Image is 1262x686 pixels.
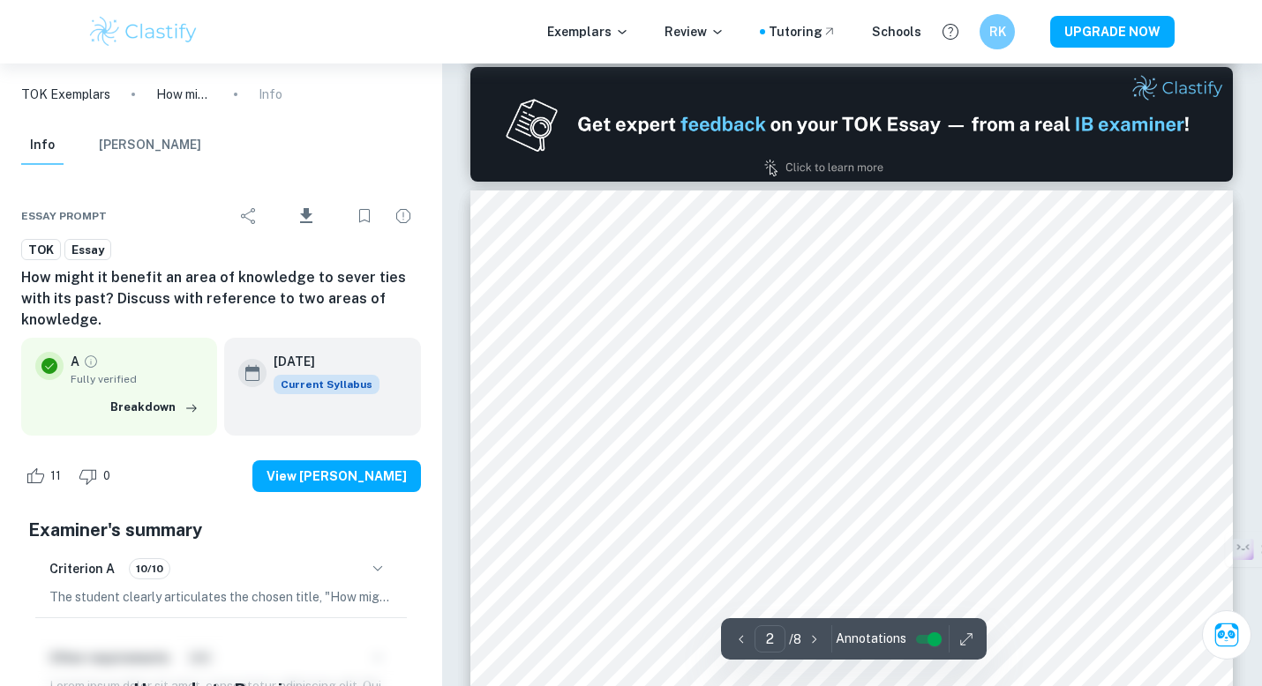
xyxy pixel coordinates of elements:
[274,375,379,394] span: Current Syllabus
[980,14,1015,49] button: RK
[74,462,120,490] div: Dislike
[769,22,837,41] a: Tutoring
[21,239,61,261] a: TOK
[231,198,267,234] div: Share
[988,22,1008,41] h6: RK
[21,208,107,224] span: Essay prompt
[547,22,629,41] p: Exemplars
[49,587,393,607] p: The student clearly articulates the chosen title, "How might it benefit an area of knowledge to s...
[71,352,79,371] p: A
[21,126,64,165] button: Info
[259,85,282,104] p: Info
[274,352,365,371] h6: [DATE]
[470,67,1233,182] img: Ad
[935,17,965,47] button: Help and Feedback
[252,460,421,492] button: View [PERSON_NAME]
[386,198,421,234] div: Report issue
[347,198,382,234] div: Bookmark
[106,394,203,421] button: Breakdown
[94,467,120,485] span: 0
[789,630,801,649] p: / 8
[28,517,414,543] h5: Examiner's summary
[1050,16,1175,48] button: UPGRADE NOW
[22,242,60,259] span: TOK
[270,193,343,239] div: Download
[836,630,906,648] span: Annotations
[665,22,725,41] p: Review
[49,559,115,578] h6: Criterion A
[156,85,213,104] p: How might it benefit an area of knowledge to sever ties with its past? Discuss with reference to ...
[1202,610,1251,660] button: Ask Clai
[21,462,71,490] div: Like
[274,375,379,394] div: This exemplar is based on the current syllabus. Feel free to refer to it for inspiration/ideas wh...
[99,126,201,165] button: [PERSON_NAME]
[83,354,99,369] a: Grade fully verified
[41,467,71,485] span: 11
[65,242,110,259] span: Essay
[71,371,203,387] span: Fully verified
[21,85,110,104] a: TOK Exemplars
[130,561,169,577] span: 10/10
[872,22,921,41] a: Schools
[87,14,199,49] img: Clastify logo
[21,267,421,331] h6: How might it benefit an area of knowledge to sever ties with its past? Discuss with reference to ...
[64,239,111,261] a: Essay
